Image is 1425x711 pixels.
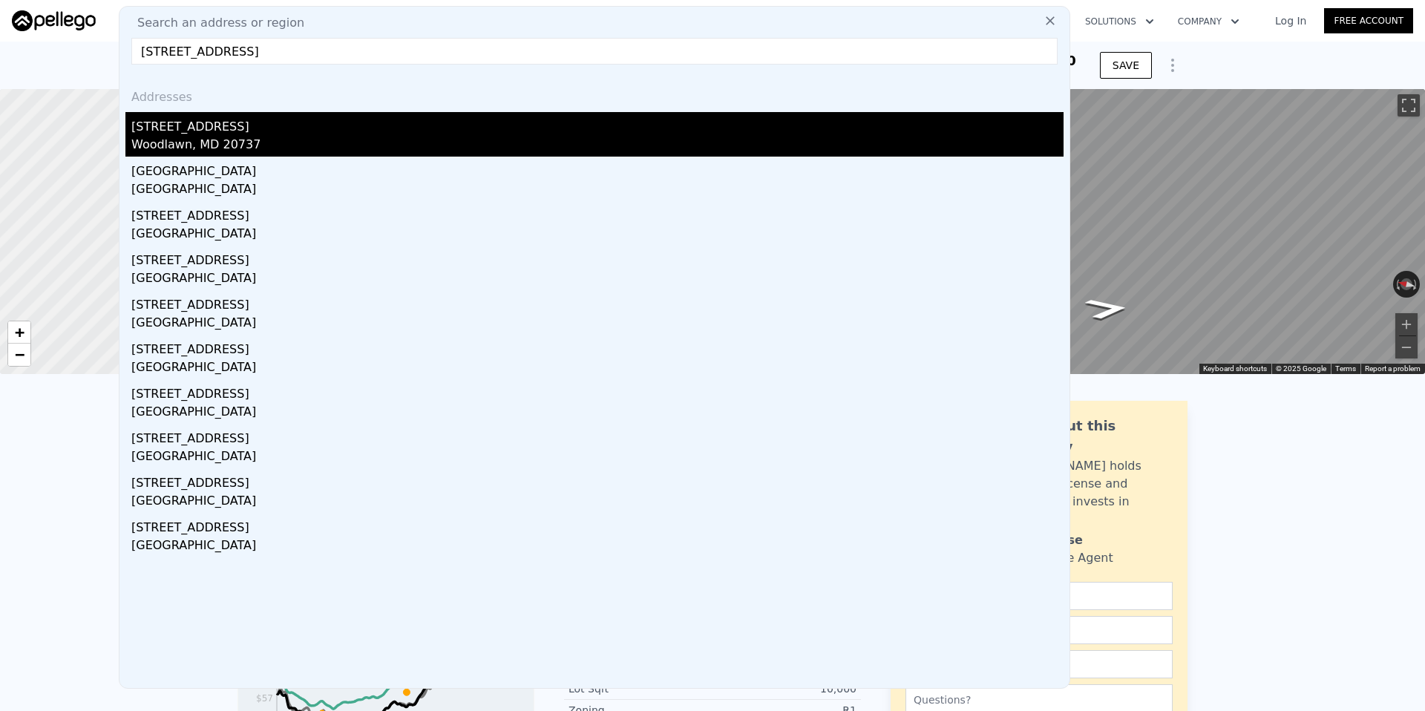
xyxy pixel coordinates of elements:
button: Show Options [1158,50,1187,80]
div: Ask about this property [1007,416,1173,457]
div: [GEOGRAPHIC_DATA] [131,225,1064,246]
div: [STREET_ADDRESS] [131,468,1064,492]
div: [GEOGRAPHIC_DATA] [131,157,1064,180]
div: [GEOGRAPHIC_DATA] [131,492,1064,513]
div: [GEOGRAPHIC_DATA] [131,358,1064,379]
div: Violet Rose [1007,531,1083,549]
a: Zoom in [8,321,30,344]
div: [GEOGRAPHIC_DATA] [131,269,1064,290]
div: [STREET_ADDRESS] [131,379,1064,403]
a: Log In [1257,13,1324,28]
div: [GEOGRAPHIC_DATA] [131,314,1064,335]
div: [STREET_ADDRESS] [131,112,1064,136]
span: + [15,323,24,341]
span: Search an address or region [125,14,304,32]
div: [GEOGRAPHIC_DATA] [131,537,1064,557]
a: Report a problem [1365,364,1421,373]
button: Rotate clockwise [1412,271,1421,298]
div: [GEOGRAPHIC_DATA] [131,448,1064,468]
input: Enter an address, city, region, neighborhood or zip code [131,38,1058,65]
tspan: $57 [256,693,273,704]
button: Zoom out [1395,336,1418,358]
div: [STREET_ADDRESS] [131,201,1064,225]
button: Toggle fullscreen view [1398,94,1420,117]
a: Terms (opens in new tab) [1335,364,1356,373]
div: [GEOGRAPHIC_DATA] [131,180,1064,201]
button: Reset the view [1392,276,1421,293]
div: [STREET_ADDRESS] [131,424,1064,448]
button: SAVE [1100,52,1152,79]
div: Lot Sqft [569,681,712,696]
div: [STREET_ADDRESS] [131,513,1064,537]
span: − [15,345,24,364]
button: Company [1166,8,1251,35]
a: Zoom out [8,344,30,366]
button: Solutions [1073,8,1166,35]
div: Addresses [125,76,1064,112]
button: Rotate counterclockwise [1393,271,1401,298]
button: Zoom in [1395,313,1418,335]
div: 10,000 [712,681,856,696]
div: [STREET_ADDRESS] [131,335,1064,358]
path: Go Southeast, Serenade Terrace [1067,293,1147,324]
div: [STREET_ADDRESS] [131,290,1064,314]
button: Keyboard shortcuts [1203,364,1267,374]
div: [STREET_ADDRESS] [131,246,1064,269]
div: Woodlawn, MD 20737 [131,136,1064,157]
a: Free Account [1324,8,1413,33]
div: [GEOGRAPHIC_DATA] [131,403,1064,424]
img: Pellego [12,10,96,31]
span: © 2025 Google [1276,364,1326,373]
div: [PERSON_NAME] holds a broker license and personally invests in this area [1007,457,1173,528]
